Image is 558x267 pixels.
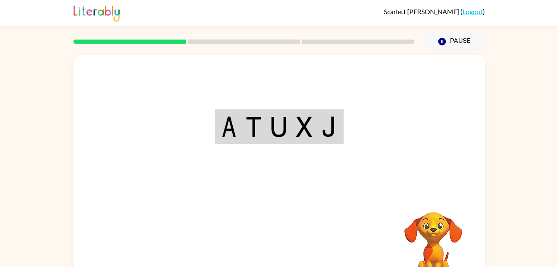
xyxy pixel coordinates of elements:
img: j [322,116,337,137]
img: a [221,116,236,137]
a: Logout [462,7,483,15]
div: ( ) [384,7,485,15]
button: Pause [425,32,485,51]
img: Literably [74,3,120,22]
img: x [296,116,312,137]
img: u [271,116,287,137]
img: t [246,116,261,137]
span: Scarlett [PERSON_NAME] [384,7,460,15]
